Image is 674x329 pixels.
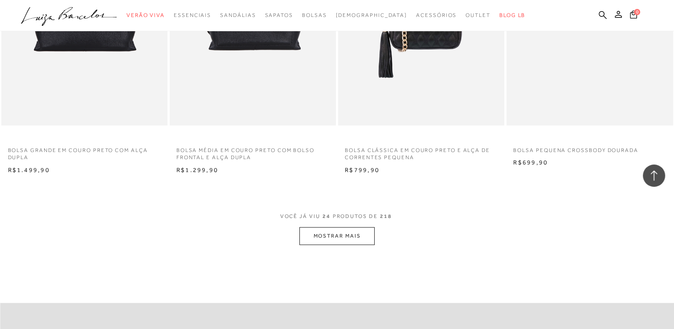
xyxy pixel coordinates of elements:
[507,141,673,154] a: BOLSA PEQUENA CROSSBODY DOURADA
[499,7,525,24] a: BLOG LB
[8,166,50,173] span: R$1.499,90
[627,10,640,22] button: 0
[127,12,165,18] span: Verão Viva
[174,7,211,24] a: categoryNavScreenReaderText
[302,12,327,18] span: Bolsas
[345,166,380,173] span: R$799,90
[170,141,336,162] a: BOLSA MÉDIA EM COURO PRETO COM BOLSO FRONTAL E ALÇA DUPLA
[416,7,457,24] a: categoryNavScreenReaderText
[416,12,457,18] span: Acessórios
[174,12,211,18] span: Essenciais
[335,12,407,18] span: [DEMOGRAPHIC_DATA]
[380,213,392,219] span: 218
[176,166,218,173] span: R$1.299,90
[323,213,331,219] span: 24
[338,141,504,162] a: BOLSA CLÁSSICA EM COURO PRETO E ALÇA DE CORRENTES PEQUENA
[466,7,490,24] a: categoryNavScreenReaderText
[302,7,327,24] a: categoryNavScreenReaderText
[265,7,293,24] a: categoryNavScreenReaderText
[634,9,640,15] span: 0
[127,7,165,24] a: categoryNavScreenReaderText
[299,227,374,245] button: MOSTRAR MAIS
[280,213,394,219] span: VOCÊ JÁ VIU PRODUTOS DE
[466,12,490,18] span: Outlet
[220,7,256,24] a: categoryNavScreenReaderText
[265,12,293,18] span: Sapatos
[499,12,525,18] span: BLOG LB
[1,141,167,162] a: BOLSA GRANDE EM COURO PRETO COM ALÇA DUPLA
[335,7,407,24] a: noSubCategoriesText
[513,159,548,166] span: R$699,90
[220,12,256,18] span: Sandálias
